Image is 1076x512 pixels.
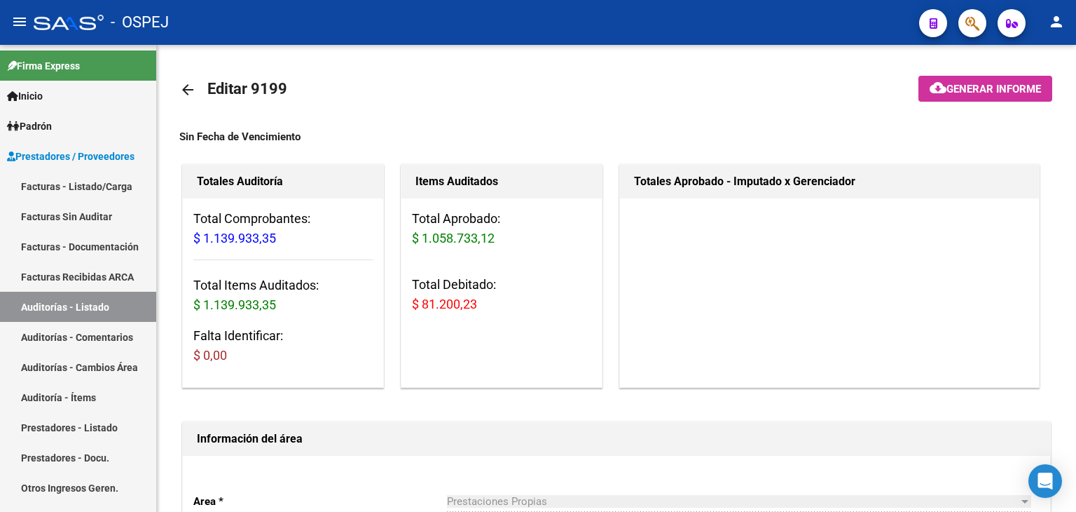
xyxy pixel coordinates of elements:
[412,209,591,248] h3: Total Aprobado:
[193,209,373,248] h3: Total Comprobantes:
[7,149,134,164] span: Prestadores / Proveedores
[1028,464,1062,498] div: Open Intercom Messenger
[447,495,547,508] span: Prestaciones Propias
[918,76,1052,102] button: Generar informe
[1048,13,1065,30] mat-icon: person
[193,348,227,363] span: $ 0,00
[415,170,588,193] h1: Items Auditados
[412,297,477,311] span: $ 81.200,23
[930,79,946,96] mat-icon: cloud_download
[7,119,52,134] span: Padrón
[634,170,1025,193] h1: Totales Aprobado - Imputado x Gerenciador
[197,428,1036,450] h1: Información del área
[193,231,276,245] span: $ 1.139.933,35
[179,129,1054,144] div: Sin Fecha de Vencimiento
[7,58,80,74] span: Firma Express
[11,13,28,30] mat-icon: menu
[412,275,591,314] h3: Total Debitado:
[193,326,373,365] h3: Falta Identificar:
[7,88,43,104] span: Inicio
[946,83,1041,95] span: Generar informe
[197,170,369,193] h1: Totales Auditoría
[193,297,276,312] span: $ 1.139.933,35
[412,231,495,245] span: $ 1.058.733,12
[207,80,287,97] span: Editar 9199
[193,494,447,509] p: Area *
[179,81,196,98] mat-icon: arrow_back
[111,7,169,38] span: - OSPEJ
[193,276,373,315] h3: Total Items Auditados:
